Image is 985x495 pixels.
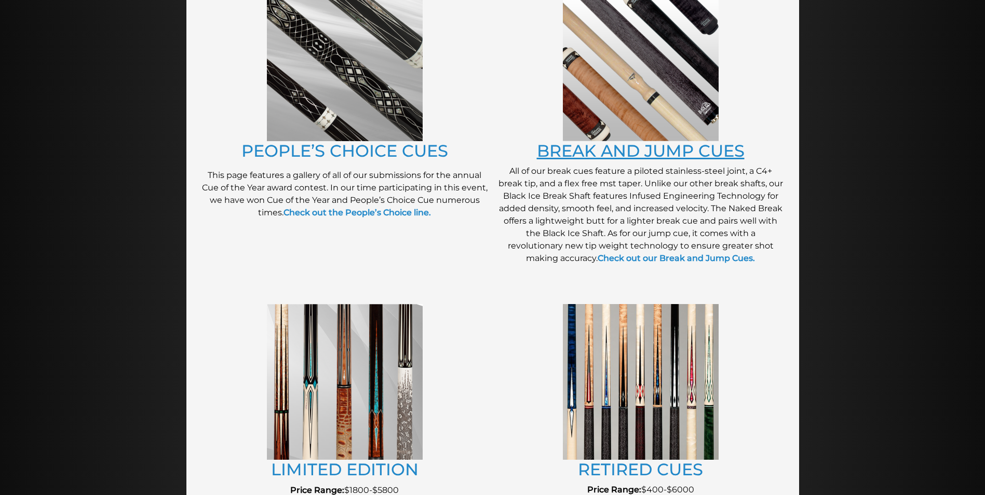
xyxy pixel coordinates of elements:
[587,485,641,494] strong: Price Range:
[598,253,755,263] a: Check out our Break and Jump Cues.
[498,165,784,265] p: All of our break cues feature a piloted stainless-steel joint, a C4+ break tip, and a flex free m...
[290,485,344,495] strong: Price Range:
[537,141,745,161] a: BREAK AND JUMP CUES
[271,459,419,479] a: LIMITED EDITION
[241,141,448,161] a: PEOPLE’S CHOICE CUES
[284,208,431,217] a: Check out the People’s Choice line.
[202,169,488,219] p: This page features a gallery of all of our submissions for the annual Cue of the Year award conte...
[578,459,703,479] a: RETIRED CUES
